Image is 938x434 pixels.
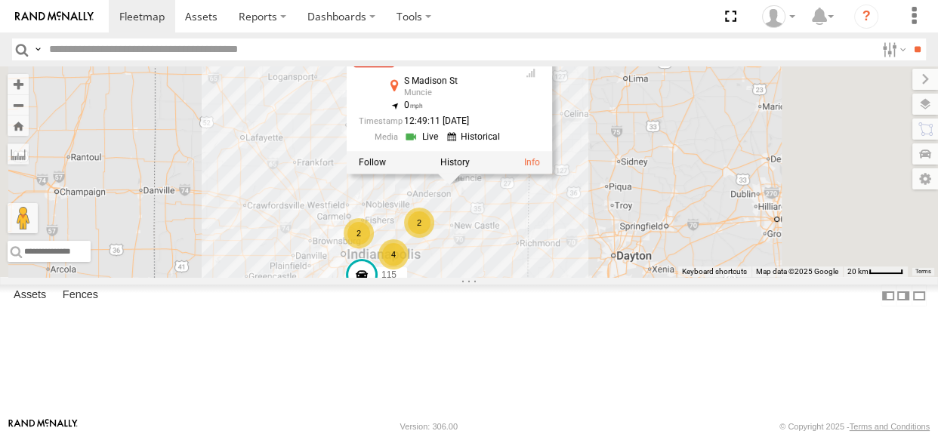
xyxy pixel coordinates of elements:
[757,5,801,28] div: Brandon Hickerson
[381,269,396,280] span: 115
[854,5,878,29] i: ?
[881,285,896,306] label: Dock Summary Table to the Left
[359,157,386,168] label: Realtime tracking of Asset
[378,239,409,269] div: 4
[8,203,38,233] button: Drag Pegman onto the map to open Street View
[843,266,908,277] button: Map Scale: 20 km per 42 pixels
[8,74,29,94] button: Zoom in
[8,419,78,434] a: Visit our Website
[400,422,458,431] div: Version: 306.00
[756,267,838,275] span: Map data ©2025 Google
[404,76,510,86] div: S Madison St
[32,38,44,60] label: Search Query
[344,218,374,248] div: 2
[847,267,869,275] span: 20 km
[522,66,540,78] div: Last Event GSM Signal Strength
[8,94,29,115] button: Zoom out
[912,285,927,306] label: Hide Summary Table
[524,157,540,168] a: View Asset Details
[447,129,504,143] a: View Historical Media Streams
[8,143,29,165] label: Measure
[404,129,443,143] a: View Live Media Streams
[876,38,909,60] label: Search Filter Options
[896,285,911,306] label: Dock Summary Table to the Right
[55,285,106,306] label: Fences
[682,266,747,277] button: Keyboard shortcuts
[404,88,510,97] div: Muncie
[440,157,470,168] label: View Asset History
[6,285,54,306] label: Assets
[912,168,938,189] label: Map Settings
[915,269,931,275] a: Terms (opens in new tab)
[8,115,29,136] button: Zoom Home
[15,11,94,22] img: rand-logo.svg
[404,208,434,238] div: 2
[359,116,510,126] div: Date/time of location update
[779,422,930,431] div: © Copyright 2025 -
[850,422,930,431] a: Terms and Conditions
[404,99,423,109] span: 0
